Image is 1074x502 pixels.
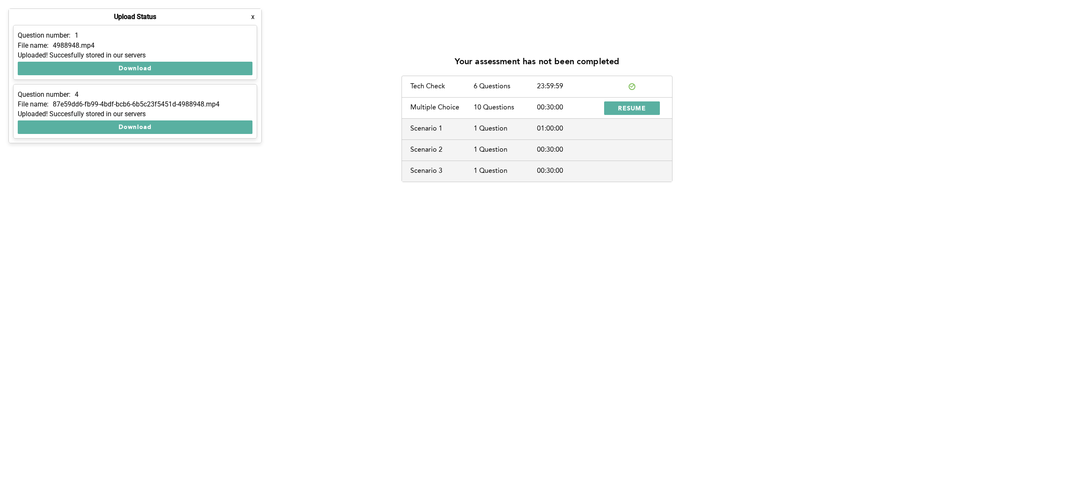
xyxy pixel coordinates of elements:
div: 00:30:00 [537,104,600,112]
p: 1 [75,32,79,39]
div: 1 Question [474,146,537,154]
p: Question number: [18,91,71,98]
div: Tech Check [410,83,474,90]
div: Multiple Choice [410,104,474,112]
div: 00:30:00 [537,146,600,154]
div: 1 Question [474,125,537,133]
div: 00:30:00 [537,167,600,175]
p: Your assessment has not been completed [455,57,620,67]
div: 23:59:59 [537,83,600,90]
div: Uploaded! Succesfully stored in our servers [18,110,252,118]
div: 01:00:00 [537,125,600,133]
p: 4 [75,91,79,98]
p: File name: [18,101,49,108]
p: 4988948.mp4 [53,42,95,49]
div: Scenario 3 [410,167,474,175]
button: RESUME [604,101,660,115]
div: 6 Questions [474,83,537,90]
div: Scenario 1 [410,125,474,133]
p: File name: [18,42,49,49]
div: 1 Question [474,167,537,175]
button: Show Uploads [8,8,83,22]
p: Question number: [18,32,71,39]
button: Download [18,62,252,75]
div: 10 Questions [474,104,537,112]
h4: Upload Status [114,13,156,21]
span: RESUME [618,104,646,112]
div: Scenario 2 [410,146,474,154]
button: x [249,13,257,21]
div: Uploaded! Succesfully stored in our servers [18,52,252,59]
p: 87e59dd6-fb99-4bdf-bcb6-6b5c23f5451d-4988948.mp4 [53,101,220,108]
button: Download [18,120,252,134]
